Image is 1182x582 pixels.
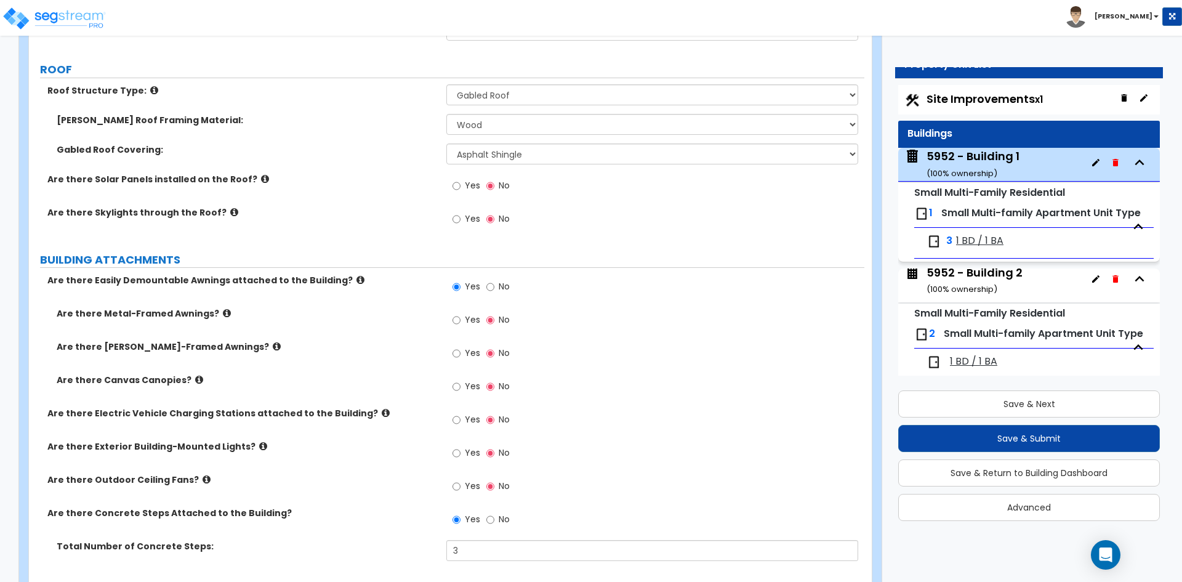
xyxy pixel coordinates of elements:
[261,174,269,184] i: click for more info!
[929,326,935,341] span: 2
[904,92,920,108] img: Construction.png
[904,148,1019,180] span: 5952 - Building 1
[195,375,203,384] i: click for more info!
[898,459,1160,487] button: Save & Return to Building Dashboard
[57,114,437,126] label: [PERSON_NAME] Roof Framing Material:
[499,413,510,426] span: No
[382,408,390,418] i: click for more info!
[929,206,933,220] span: 1
[47,206,437,219] label: Are there Skylights through the Roof?
[914,185,1065,200] small: Small Multi-Family Residential
[499,380,510,392] span: No
[452,179,460,193] input: Yes
[452,413,460,427] input: Yes
[57,341,437,353] label: Are there [PERSON_NAME]-Framed Awnings?
[499,447,510,459] span: No
[898,425,1160,452] button: Save & Submit
[273,342,281,351] i: click for more info!
[950,355,997,369] span: 1 BD / 1 BA
[465,413,480,426] span: Yes
[452,212,460,226] input: Yes
[47,84,437,97] label: Roof Structure Type:
[452,380,460,394] input: Yes
[499,480,510,492] span: No
[465,480,480,492] span: Yes
[465,179,480,192] span: Yes
[486,347,494,360] input: No
[57,307,437,320] label: Are there Metal-Framed Awnings?
[486,480,494,493] input: No
[486,380,494,394] input: No
[40,252,864,268] label: BUILDING ATTACHMENTS
[259,442,267,451] i: click for more info!
[927,168,997,179] small: ( 100 % ownership)
[486,280,494,294] input: No
[47,274,437,286] label: Are there Easily Demountable Awnings attached to the Building?
[203,475,211,484] i: click for more info!
[465,212,480,225] span: Yes
[47,407,437,419] label: Are there Electric Vehicle Charging Stations attached to the Building?
[927,265,1023,296] div: 5952 - Building 2
[465,447,480,459] span: Yes
[956,234,1003,248] span: 1 BD / 1 BA
[499,179,510,192] span: No
[47,173,437,185] label: Are there Solar Panels installed on the Roof?
[452,447,460,460] input: Yes
[946,234,952,248] span: 3
[904,148,920,164] img: building.svg
[1065,6,1087,28] img: avatar.png
[927,234,941,249] img: door.png
[1095,12,1152,21] b: [PERSON_NAME]
[927,91,1043,107] span: Site Improvements
[465,280,480,293] span: Yes
[40,62,864,78] label: ROOF
[944,326,1143,341] span: Small Multi-family Apartment Unit Type
[57,540,437,552] label: Total Number of Concrete Steps:
[907,127,1151,141] div: Buildings
[499,347,510,359] span: No
[57,374,437,386] label: Are there Canvas Canopies?
[150,86,158,95] i: click for more info!
[486,447,494,460] input: No
[1035,93,1043,106] small: x1
[904,265,920,281] img: building.svg
[914,206,929,221] img: door.png
[230,208,238,217] i: click for more info!
[914,306,1065,320] small: Small Multi-Family Residential
[1091,540,1120,570] div: Open Intercom Messenger
[927,148,1019,180] div: 5952 - Building 1
[452,513,460,527] input: Yes
[927,283,997,295] small: ( 100 % ownership)
[904,265,1023,296] span: 5952 - Building 2
[499,280,510,293] span: No
[465,513,480,525] span: Yes
[486,413,494,427] input: No
[452,347,460,360] input: Yes
[499,313,510,326] span: No
[452,313,460,327] input: Yes
[927,355,941,370] img: door.png
[452,480,460,493] input: Yes
[465,380,480,392] span: Yes
[486,313,494,327] input: No
[2,6,107,31] img: logo_pro_r.png
[47,440,437,453] label: Are there Exterior Building-Mounted Lights?
[486,513,494,527] input: No
[47,474,437,486] label: Are there Outdoor Ceiling Fans?
[452,280,460,294] input: Yes
[941,206,1141,220] span: Small Multi-family Apartment Unit Type
[914,327,929,342] img: door.png
[486,212,494,226] input: No
[223,309,231,318] i: click for more info!
[465,347,480,359] span: Yes
[898,494,1160,521] button: Advanced
[465,313,480,326] span: Yes
[499,513,510,525] span: No
[47,507,437,519] label: Are there Concrete Steps Attached to the Building?
[486,179,494,193] input: No
[57,143,437,156] label: Gabled Roof Covering:
[499,212,510,225] span: No
[356,275,364,285] i: click for more info!
[898,390,1160,418] button: Save & Next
